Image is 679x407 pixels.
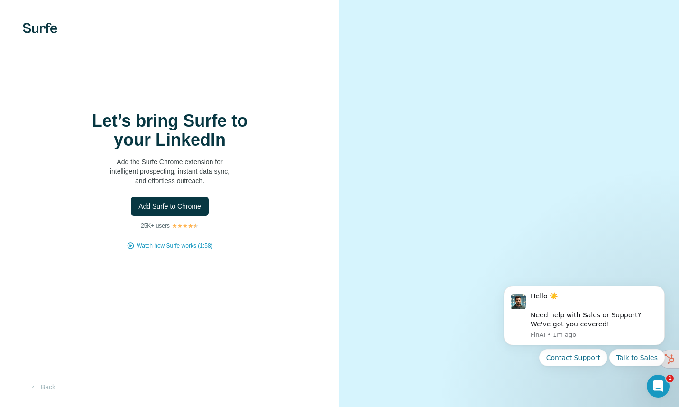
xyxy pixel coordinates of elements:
img: Surfe's logo [23,23,57,33]
button: Watch how Surfe works (1:58) [137,241,212,250]
iframe: Intercom notifications message [489,274,679,402]
button: Back [23,379,62,396]
span: 1 [666,375,674,382]
h1: Let’s bring Surfe to your LinkedIn [75,111,265,149]
img: Rating Stars [172,223,199,229]
p: 25K+ users [141,222,170,230]
span: Add Surfe to Chrome [138,202,201,211]
iframe: Intercom live chat [647,375,670,398]
p: Add the Surfe Chrome extension for intelligent prospecting, instant data sync, and effortless out... [75,157,265,185]
button: Add Surfe to Chrome [131,197,209,216]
